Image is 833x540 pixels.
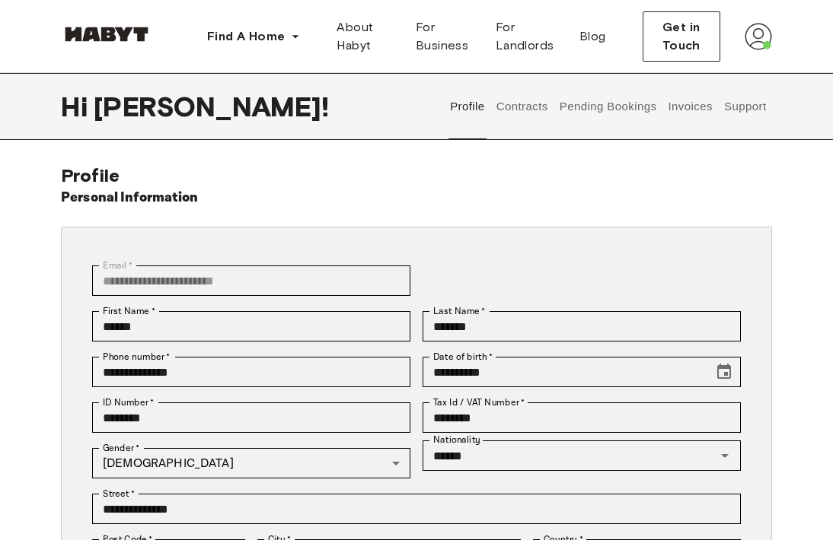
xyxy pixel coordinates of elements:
label: First Name [103,304,155,318]
button: Find A Home [195,21,312,52]
div: user profile tabs [445,73,772,140]
img: Habyt [61,27,152,42]
div: You can't change your email address at the moment. Please reach out to customer support in case y... [92,265,410,296]
a: For Business [404,12,484,61]
span: Get in Touch [656,18,707,55]
label: Gender [103,441,139,455]
button: Support [722,73,768,140]
button: Choose date, selected date is Feb 18, 2003 [709,357,739,387]
label: Tax Id / VAT Number [433,395,525,409]
button: Open [714,445,736,466]
span: [PERSON_NAME] ! [94,91,329,122]
button: Pending Bookings [557,73,659,140]
span: For Landlords [496,18,555,55]
span: For Business [416,18,471,55]
span: Hi [61,91,94,122]
label: Last Name [433,304,486,318]
h6: Personal Information [61,187,199,208]
a: For Landlords [484,12,567,61]
button: Invoices [666,73,714,140]
span: Blog [579,27,606,46]
span: About Habyt [337,18,391,55]
label: Email [103,259,132,272]
label: Street [103,487,135,500]
label: Date of birth [433,350,493,364]
label: Nationality [433,434,480,446]
button: Profile [448,73,487,140]
label: ID Number [103,395,154,409]
button: Get in Touch [643,11,720,62]
span: Find A Home [207,27,285,46]
div: [DEMOGRAPHIC_DATA] [92,448,410,478]
button: Contracts [494,73,550,140]
img: avatar [745,23,772,50]
span: Profile [61,164,120,186]
label: Phone number [103,350,171,364]
a: About Habyt [324,12,404,61]
a: Blog [567,12,618,61]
